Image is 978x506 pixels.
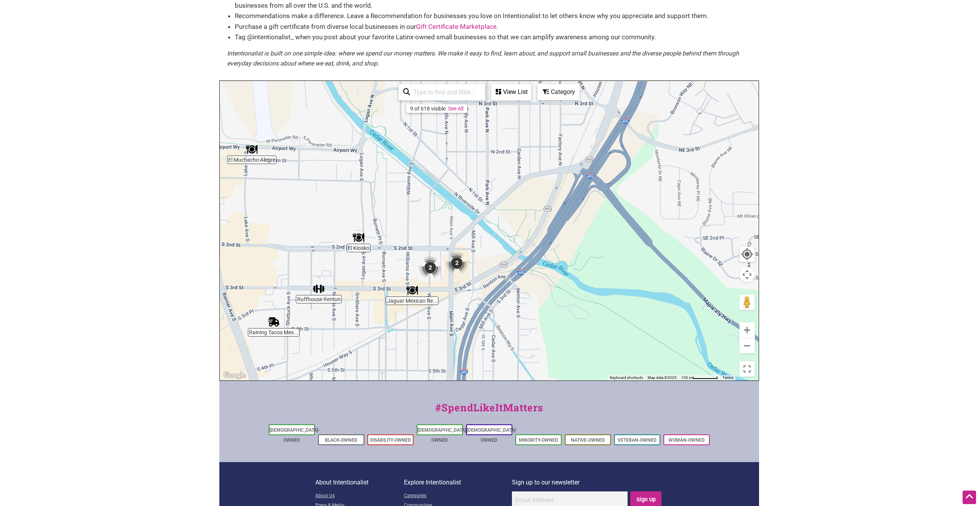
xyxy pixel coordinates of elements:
[410,106,446,112] div: 9 of 618 visible
[963,491,976,504] div: Scroll Back to Top
[315,491,404,501] a: About Us
[739,267,755,282] button: Map camera controls
[538,85,579,99] div: Category
[313,283,325,295] div: Ruffhouse Renton
[668,437,705,443] a: Woman-Owned
[353,232,364,243] div: El Kiosko
[448,106,463,112] a: See All
[571,437,605,443] a: Native-Owned
[268,316,279,328] div: Raining Tacos Mexican Food Truck
[648,375,677,380] span: Map data ©2025
[610,375,643,380] button: Keyboard shortcuts
[739,246,755,262] button: Your Location
[445,251,468,275] div: 2
[315,478,404,488] p: About Intentionalist
[512,478,663,488] p: Sign up to our newsletter
[410,85,480,100] input: Type to find and filter...
[679,375,720,380] button: Map Scale: 100 m per 62 pixels
[417,427,468,443] a: [DEMOGRAPHIC_DATA]-Owned
[222,370,247,380] img: Google
[416,23,497,30] a: Gift Certificate Marketplace
[235,22,751,32] li: Purchase a gift certificate from diverse local businesses in our .
[370,437,411,443] a: Disability-Owned
[399,84,485,101] div: Type to search and filter
[325,437,357,443] a: Black-Owned
[492,85,530,99] div: View List
[404,478,512,488] p: Explore Intentionalist
[722,375,733,380] a: Terms (opens in new tab)
[491,84,531,101] div: See a list of the visible businesses
[739,360,756,377] button: Toggle fullscreen view
[406,285,418,296] div: Jaguar Mexican Restaurant
[419,256,442,279] div: 2
[246,144,258,155] div: El Muchacho Alegre
[681,375,692,380] span: 100 m
[235,32,751,42] li: Tag @intentionalist_ when you post about your favorite Latinx-owned small businesses so that we c...
[519,437,558,443] a: Minority-Owned
[739,338,755,354] button: Zoom out
[404,491,512,501] a: Categories
[467,427,517,443] a: [DEMOGRAPHIC_DATA]-Owned
[618,437,656,443] a: Veteran-Owned
[222,370,247,380] a: Open this area in Google Maps (opens a new window)
[739,322,755,338] button: Zoom in
[269,427,320,443] a: [DEMOGRAPHIC_DATA]-Owned
[235,11,751,21] li: Recommendations make a difference. Leave a Recommendation for businesses you love on Intentionali...
[739,295,755,310] button: Drag Pegman onto the map to open Street View
[219,400,759,423] div: #SpendLikeItMatters
[227,50,739,67] em: Intentionalist is built on one simple idea: where we spend our money matters. We make it easy to ...
[537,84,580,100] div: Filter by category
